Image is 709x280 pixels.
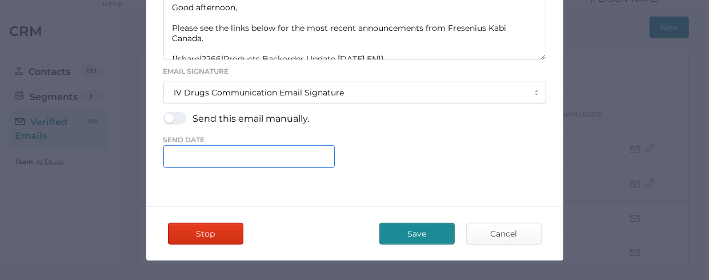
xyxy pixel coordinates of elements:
[379,223,455,245] button: Save
[466,223,542,245] button: Cancel
[179,223,233,244] span: Stop
[163,135,546,145] span: Send Date
[163,82,546,103] button: IV Drugs Communication Email Signature
[477,223,531,244] span: Cancel
[163,67,229,75] span: Email Signature
[390,223,444,244] span: Save
[168,223,243,245] button: Stop
[193,113,310,125] p: Send this email manually.
[174,87,528,98] span: IV Drugs Communication Email Signature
